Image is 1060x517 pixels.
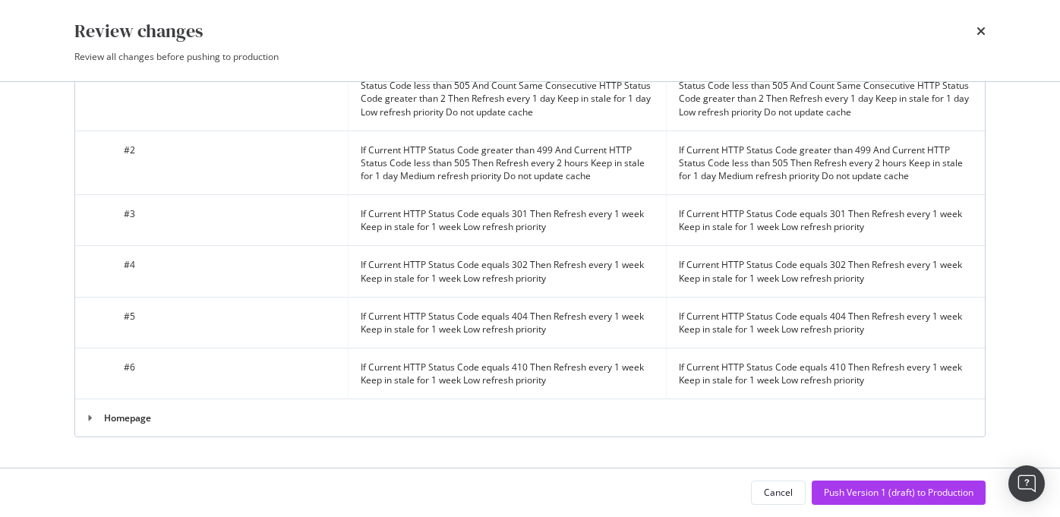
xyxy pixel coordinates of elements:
td: #3 [75,195,348,246]
button: Push Version 1 (draft) to Production [812,481,986,505]
td: If Current HTTP Status Code equals 404 Then Refresh every 1 week Keep in stale for 1 week Low ref... [667,297,985,348]
td: If Current HTTP Status Code equals 301 Then Refresh every 1 week Keep in stale for 1 week Low ref... [667,195,985,246]
td: #2 [75,131,348,194]
td: If Current HTTP Status Code equals 410 Then Refresh every 1 week Keep in stale for 1 week Low ref... [348,348,666,399]
td: If Current HTTP Status Code greater than 499 And Current HTTP Status Code less than 505 And Count... [348,54,666,131]
td: If Current HTTP Status Code greater than 499 And Current HTTP Status Code less than 505 And Count... [667,54,985,131]
td: If Current HTTP Status Code equals 404 Then Refresh every 1 week Keep in stale for 1 week Low ref... [348,297,666,348]
td: If Current HTTP Status Code equals 410 Then Refresh every 1 week Keep in stale for 1 week Low ref... [667,348,985,399]
td: #1 [75,54,348,131]
button: Cancel [751,481,806,505]
td: Homepage [75,399,985,437]
td: #4 [75,246,348,297]
td: If Current HTTP Status Code equals 301 Then Refresh every 1 week Keep in stale for 1 week Low ref... [348,195,666,246]
td: If Current HTTP Status Code equals 302 Then Refresh every 1 week Keep in stale for 1 week Low ref... [348,246,666,297]
div: Open Intercom Messenger [1008,465,1045,502]
div: Push Version 1 (draft) to Production [824,486,973,499]
div: times [976,18,986,44]
div: Review all changes before pushing to production [74,50,986,63]
td: #5 [75,297,348,348]
td: #6 [75,348,348,399]
td: If Current HTTP Status Code equals 302 Then Refresh every 1 week Keep in stale for 1 week Low ref... [667,246,985,297]
div: Cancel [764,486,793,499]
td: If Current HTTP Status Code greater than 499 And Current HTTP Status Code less than 505 Then Refr... [667,131,985,194]
div: Review changes [74,18,203,44]
td: If Current HTTP Status Code greater than 499 And Current HTTP Status Code less than 505 Then Refr... [348,131,666,194]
